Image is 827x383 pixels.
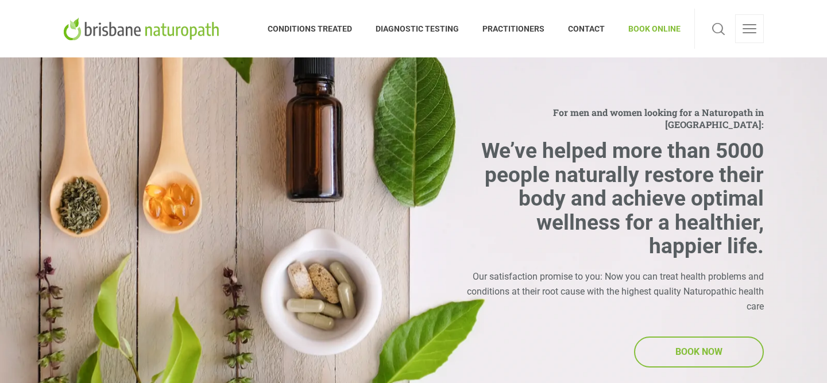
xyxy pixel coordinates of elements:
a: BOOK NOW [634,336,764,367]
img: Brisbane Naturopath [63,17,223,40]
a: PRACTITIONERS [471,9,557,49]
a: Search [709,14,728,43]
span: BOOK ONLINE [617,20,681,38]
span: CONDITIONS TREATED [268,20,364,38]
span: DIAGNOSTIC TESTING [364,20,471,38]
span: CONTACT [557,20,617,38]
span: For men and women looking for a Naturopath in [GEOGRAPHIC_DATA]: [461,106,764,130]
a: DIAGNOSTIC TESTING [364,9,471,49]
a: Brisbane Naturopath [63,9,223,49]
a: CONTACT [557,9,617,49]
h2: We’ve helped more than 5000 people naturally restore their body and achieve optimal wellness for ... [461,139,764,258]
span: BOOK NOW [675,345,722,359]
span: PRACTITIONERS [471,20,557,38]
a: BOOK ONLINE [617,9,681,49]
div: Our satisfaction promise to you: Now you can treat health problems and conditions at their root c... [461,269,764,314]
a: CONDITIONS TREATED [268,9,364,49]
